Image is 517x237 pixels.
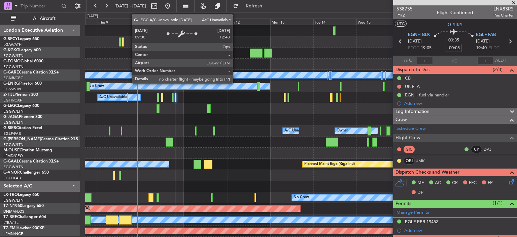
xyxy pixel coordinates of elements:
span: Crew [395,116,407,124]
span: Dispatch To-Dos [395,66,429,74]
span: 2-TIJL [3,93,14,97]
a: LTBA/ISL [3,220,19,225]
a: G-[PERSON_NAME]Cessna Citation XLS [3,137,78,141]
a: EGLF/FAB [3,176,21,181]
span: G-FOMO [3,59,21,63]
div: Flight Confirmed [437,9,473,16]
a: G-GAALCessna Citation XLS+ [3,159,59,164]
a: G-SPCYLegacy 650 [3,37,39,41]
a: T7-EMIHawker 900XP [3,226,44,230]
a: Manage Permits [397,209,429,216]
span: G-JAGA [3,115,19,119]
div: Sun 12 [227,19,270,25]
span: G-GAAL [3,159,19,164]
span: G-SIRS [448,21,462,28]
div: Add new [404,228,514,233]
a: T7-N1960Legacy 650 [3,204,44,208]
a: G-JAGAPhenom 300 [3,115,42,119]
a: G-SIRSCitation Excel [3,126,42,130]
a: G-FOMOGlobal 6000 [3,59,43,63]
span: G-[PERSON_NAME] [3,137,41,141]
span: (2/3) [493,66,503,73]
button: Refresh [230,1,270,11]
span: FP [488,180,493,186]
div: Add new [404,100,514,106]
div: CP [471,146,482,153]
a: EGGW/LTN [3,142,24,147]
a: EGGW/LTN [3,165,24,170]
span: CR [452,180,458,186]
span: T7-N1960 [3,204,22,208]
span: LNX83RS [493,5,514,12]
a: G-GARECessna Citation XLS+ [3,70,59,75]
a: EGLF/FAB [3,131,21,136]
a: T7-BREChallenger 604 [3,215,46,219]
button: UTC [395,21,407,27]
div: Sat 11 [184,19,227,25]
span: ATOT [404,57,415,64]
a: EGNR/CEG [3,76,24,81]
a: G-KGKGLegacy 600 [3,48,41,52]
div: CB [405,75,411,81]
div: Wed 15 [356,19,400,25]
span: MF [417,180,424,186]
a: LFMN/NCE [3,231,23,236]
a: DAJ [484,146,499,152]
div: Owner [337,126,348,136]
span: Pos Charter [493,12,514,18]
a: DNMM/LOS [3,209,24,214]
input: --:-- [417,57,433,65]
a: LGAV/ATH [3,42,22,47]
a: G-VNORChallenger 650 [3,171,49,175]
span: T7-EMI [3,226,16,230]
div: Planned Maint Riga (Riga Intl) [304,159,355,169]
span: [DATE] - [DATE] [114,3,146,9]
a: Schedule Crew [397,125,426,132]
span: P1/2 [397,12,413,18]
span: G-SPCY [3,37,18,41]
span: Dispatch Checks and Weather [395,169,459,176]
div: - - [416,146,432,152]
span: ELDT [488,45,499,52]
span: EGLF FAB [476,32,496,38]
span: G-VNOR [3,171,20,175]
span: Flight Crew [395,134,420,142]
span: 19:05 [421,45,432,52]
span: AC [435,180,441,186]
input: Trip Number [21,1,59,11]
span: [DATE] [476,38,490,45]
span: G-KGKG [3,48,19,52]
a: EGGW/LTN [3,120,24,125]
div: A/C Unavailable [284,126,312,136]
span: Leg Information [395,108,429,116]
span: 538755 [397,5,413,12]
div: No Crew [89,81,104,91]
span: G-SIRS [3,126,16,130]
span: G-ENRG [3,82,19,86]
span: 19:40 [476,45,487,52]
a: EGGW/LTN [3,198,24,203]
div: Thu 9 [98,19,141,25]
span: G-LEGC [3,104,18,108]
span: Refresh [240,4,268,8]
a: EGGW/LTN [3,53,24,58]
span: 00:35 [448,37,459,44]
span: ALDT [495,57,506,64]
span: G-GARE [3,70,19,75]
a: EGGW/LTN [3,109,24,114]
span: EGNH BLK [408,32,430,38]
div: OBI [404,157,415,165]
div: No Crew [294,192,309,203]
a: EGGW/LTN [3,64,24,69]
div: EGLF PPR 1945Z [405,219,439,225]
span: ETOT [408,45,419,52]
span: LX-TRO [3,193,18,197]
span: (1/1) [493,200,503,207]
div: Mon 13 [270,19,313,25]
a: LX-TROLegacy 650 [3,193,39,197]
span: T7-BRE [3,215,17,219]
span: DP [417,189,423,196]
a: G-LEGCLegacy 600 [3,104,39,108]
a: EGTK/OXF [3,98,22,103]
a: EGSS/STN [3,87,21,92]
